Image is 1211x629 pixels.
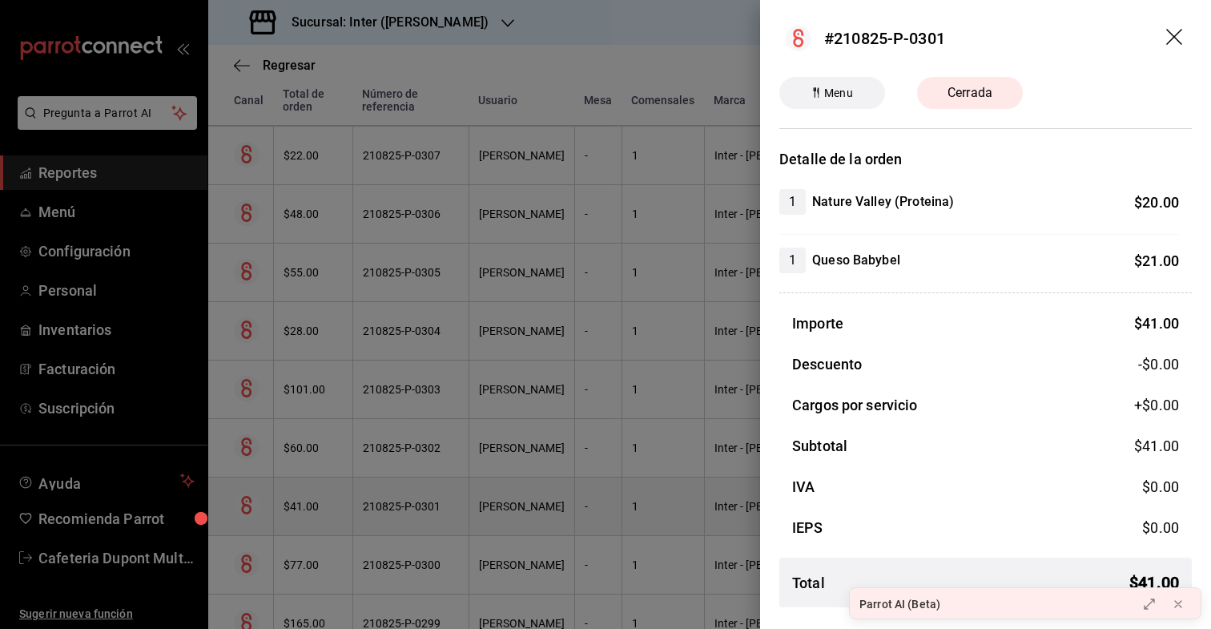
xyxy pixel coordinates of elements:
span: Cerrada [938,83,1002,103]
h3: Descuento [792,353,862,375]
h3: Cargos por servicio [792,394,918,416]
span: $ 21.00 [1134,252,1179,269]
span: Menu [818,85,859,102]
span: 1 [779,192,806,212]
span: $ 0.00 [1142,478,1179,495]
span: $ 41.00 [1134,315,1179,332]
div: Parrot AI (Beta) [859,596,940,613]
span: $ 41.00 [1129,571,1179,595]
h3: IVA [792,476,815,498]
h4: Queso Babybel [812,251,900,270]
span: -$0.00 [1138,353,1179,375]
h4: Nature Valley (Proteina) [812,192,954,212]
h3: Total [792,572,825,594]
h3: Subtotal [792,435,847,457]
h3: IEPS [792,517,823,538]
span: +$ 0.00 [1134,394,1179,416]
span: $ 20.00 [1134,194,1179,211]
h3: Detalle de la orden [779,148,1192,170]
button: drag [1166,29,1185,48]
span: $ 0.00 [1142,519,1179,536]
span: $ 41.00 [1134,437,1179,454]
div: #210825-P-0301 [824,26,945,50]
span: 1 [779,251,806,270]
h3: Importe [792,312,843,334]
